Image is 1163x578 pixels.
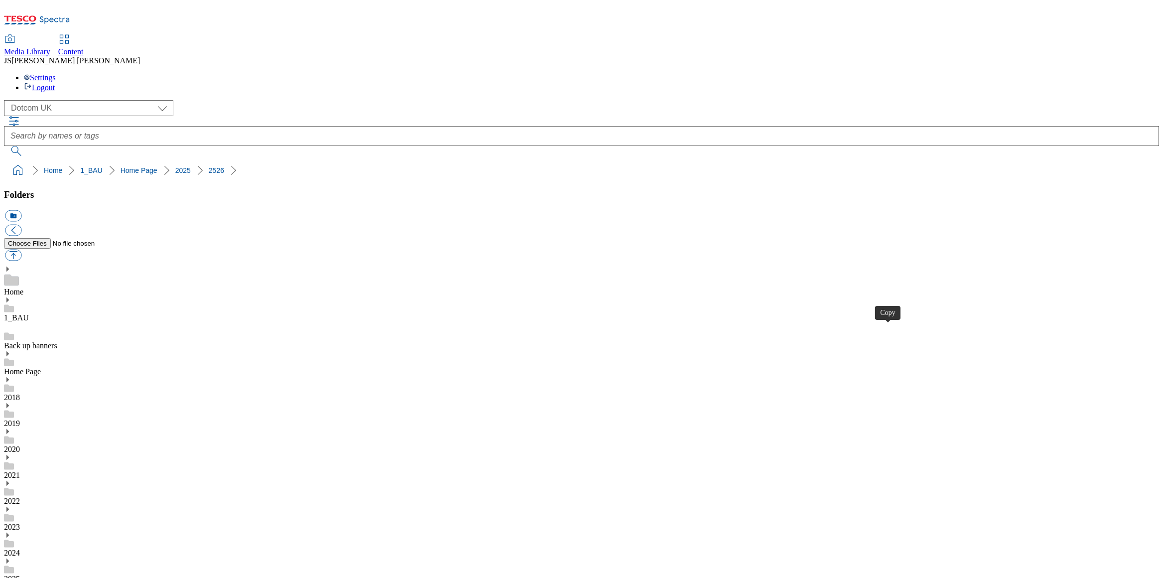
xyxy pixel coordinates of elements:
[11,56,140,65] span: [PERSON_NAME] [PERSON_NAME]
[209,166,224,174] a: 2526
[4,471,20,479] a: 2021
[175,166,191,174] a: 2025
[4,549,20,557] a: 2024
[4,161,1159,180] nav: breadcrumb
[4,393,20,402] a: 2018
[4,313,29,322] a: 1_BAU
[4,56,11,65] span: JS
[4,126,1159,146] input: Search by names or tags
[4,523,20,531] a: 2023
[58,47,84,56] span: Content
[10,162,26,178] a: home
[80,166,102,174] a: 1_BAU
[24,83,55,92] a: Logout
[4,47,50,56] span: Media Library
[4,445,20,453] a: 2020
[44,166,62,174] a: Home
[58,35,84,56] a: Content
[121,166,157,174] a: Home Page
[4,497,20,505] a: 2022
[4,35,50,56] a: Media Library
[24,73,56,82] a: Settings
[4,367,41,376] a: Home Page
[4,288,23,296] a: Home
[4,419,20,428] a: 2019
[4,341,57,350] a: Back up banners
[4,189,1159,200] h3: Folders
